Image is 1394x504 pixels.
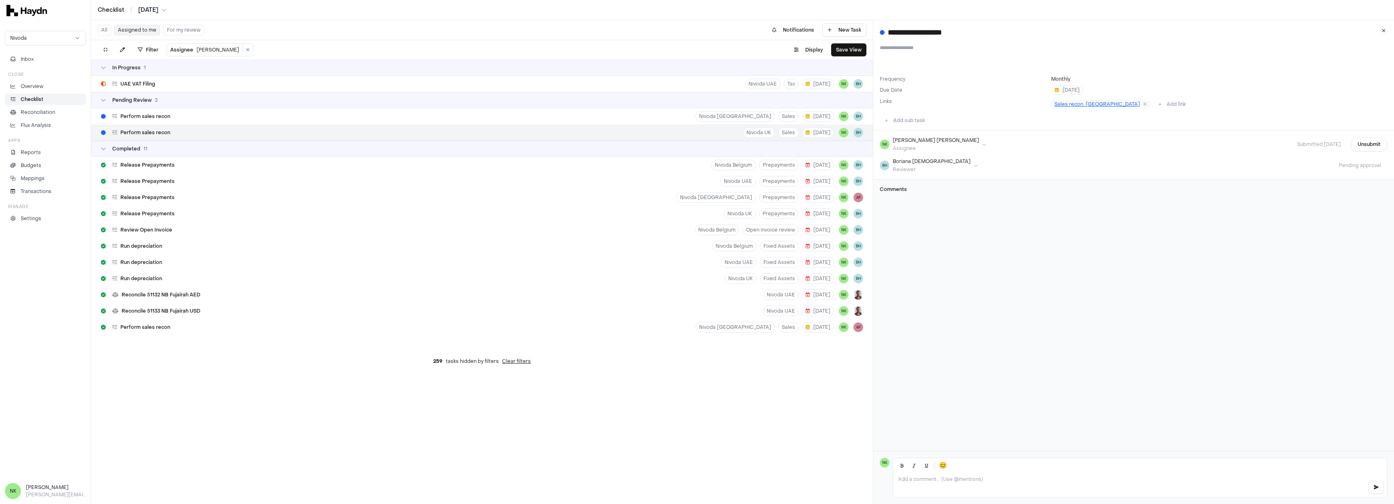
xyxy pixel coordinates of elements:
[1051,86,1083,94] button: [DATE]
[893,166,971,173] div: Reviewer
[21,56,34,63] span: Inbox
[763,306,799,316] button: Nivoda UAE
[806,292,830,298] span: [DATE]
[853,209,863,219] span: BH
[839,176,849,186] button: NK
[802,127,834,138] button: [DATE]
[853,225,863,235] button: BH
[778,127,799,138] button: Sales
[21,175,45,182] p: Mappings
[802,176,834,187] button: [DATE]
[759,176,799,187] button: Prepayments
[1332,162,1388,169] span: Pending approval
[21,122,51,129] p: Flux Analysis
[743,127,775,138] button: Nivoda UK
[759,208,799,219] button: Prepayments
[120,194,175,201] span: Release Prepayments
[806,308,830,314] span: [DATE]
[1291,141,1347,148] span: Submitted [DATE]
[839,241,849,251] span: NK
[839,160,849,170] button: NK
[853,322,863,332] button: AF
[695,225,739,235] button: Nivoda Belgium
[853,176,863,186] button: BH
[853,193,863,202] button: AF
[853,160,863,170] span: BH
[760,241,799,251] button: Fixed Assets
[802,192,834,203] button: [DATE]
[5,147,86,158] a: Reports
[806,178,830,184] span: [DATE]
[695,322,775,332] button: Nivoda [GEOGRAPHIC_DATA]
[806,129,830,136] span: [DATE]
[112,146,140,152] span: Completed
[5,120,86,131] a: Flux Analysis
[880,158,978,173] button: BHBoriana [DEMOGRAPHIC_DATA]Reviewer
[778,111,799,122] button: Sales
[5,54,86,65] button: Inbox
[21,162,41,169] p: Budgets
[5,186,86,197] a: Transactions
[802,290,834,300] button: [DATE]
[853,128,863,137] button: BH
[5,213,86,224] a: Settings
[806,194,830,201] span: [DATE]
[909,460,920,471] button: Italic (Ctrl+I)
[21,83,43,90] p: Overview
[720,176,756,187] button: Nivoda UAE
[120,162,175,168] span: Release Prepayments
[839,322,849,332] button: NK
[767,24,819,36] button: Notifications
[806,243,830,249] span: [DATE]
[853,241,863,251] button: BH
[1054,101,1140,107] span: Sales recon. [GEOGRAPHIC_DATA]
[839,128,849,137] button: NK
[725,273,757,284] button: Nivoda UK
[759,192,799,203] button: Prepayments
[120,129,170,136] span: Perform sales recon
[138,6,167,14] button: [DATE]
[98,6,124,14] a: Checklist
[120,113,170,120] span: Perform sales recon
[711,160,756,170] button: Nivoda Belgium
[802,241,834,251] button: [DATE]
[802,257,834,268] button: [DATE]
[880,76,1048,82] label: Frequency
[120,210,175,217] span: Release Prepayments
[822,24,866,36] button: New Task
[133,43,163,56] button: Filter
[122,308,200,314] span: Reconcile 51133 NB Fujairah USD
[853,257,863,267] button: BH
[880,186,1388,193] h3: Comments
[98,25,111,35] button: All
[921,460,932,471] button: Underline (Ctrl+U)
[5,94,86,105] a: Checklist
[853,290,863,300] button: JP Smit
[26,491,86,498] p: [PERSON_NAME][EMAIL_ADDRESS][DOMAIN_NAME]
[21,188,51,195] p: Transactions
[120,243,162,249] span: Run depreciation
[839,290,849,300] span: NK
[893,158,971,165] div: Boriana [DEMOGRAPHIC_DATA]
[112,97,152,103] span: Pending Review
[839,193,849,202] button: NK
[853,79,863,89] button: BH
[128,6,134,14] span: /
[98,6,167,14] nav: breadcrumb
[839,274,849,283] button: NK
[853,274,863,283] button: BH
[760,273,799,284] button: Fixed Assets
[120,275,162,282] span: Run depreciation
[21,149,41,156] p: Reports
[839,257,849,267] button: NK
[742,225,799,235] button: Open invoice review
[806,259,830,266] span: [DATE]
[789,43,828,56] button: Display
[806,275,830,282] span: [DATE]
[5,160,86,171] a: Budgets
